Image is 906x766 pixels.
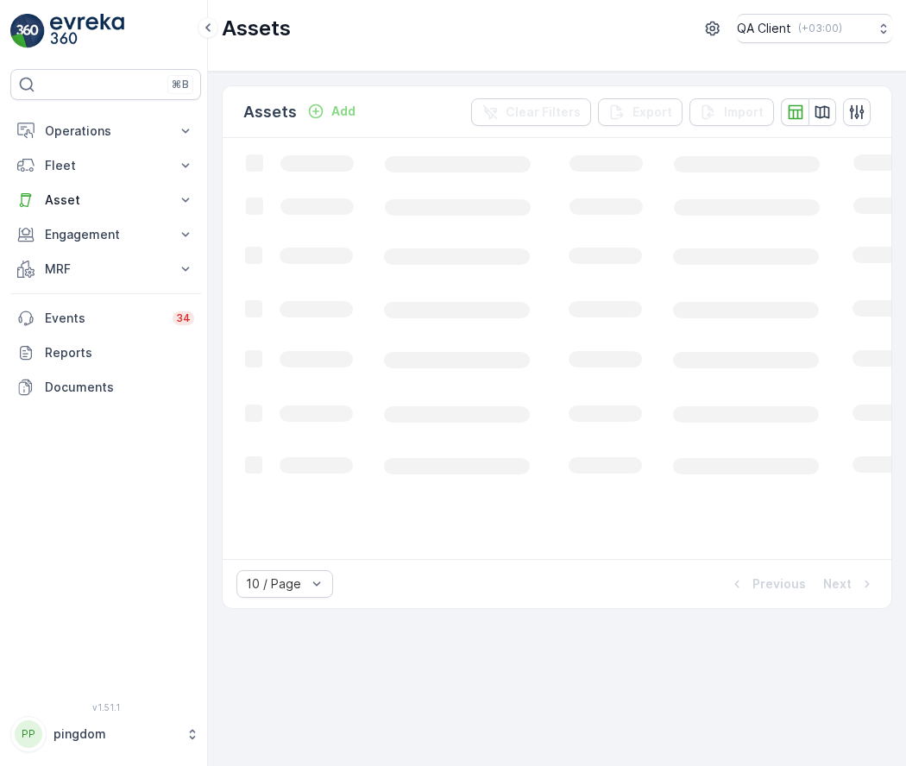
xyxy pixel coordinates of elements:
[10,14,45,48] img: logo
[10,702,201,713] span: v 1.51.1
[10,183,201,217] button: Asset
[45,310,162,327] p: Events
[798,22,842,35] p: ( +03:00 )
[10,370,201,405] a: Documents
[331,103,355,120] p: Add
[10,148,201,183] button: Fleet
[598,98,683,126] button: Export
[689,98,774,126] button: Import
[45,226,167,243] p: Engagement
[45,344,194,361] p: Reports
[10,217,201,252] button: Engagement
[222,15,291,42] p: Assets
[471,98,591,126] button: Clear Filters
[300,101,362,122] button: Add
[737,20,791,37] p: QA Client
[45,261,167,278] p: MRF
[45,379,194,396] p: Documents
[737,14,892,43] button: QA Client(+03:00)
[10,301,201,336] a: Events34
[45,157,167,174] p: Fleet
[821,574,878,594] button: Next
[15,720,42,748] div: PP
[724,104,764,121] p: Import
[727,574,808,594] button: Previous
[45,122,167,140] p: Operations
[823,575,852,593] p: Next
[632,104,672,121] p: Export
[45,191,167,209] p: Asset
[506,104,581,121] p: Clear Filters
[10,336,201,370] a: Reports
[53,725,177,743] p: pingdom
[243,100,297,124] p: Assets
[10,114,201,148] button: Operations
[176,311,191,325] p: 34
[50,14,124,48] img: logo_light-DOdMpM7g.png
[10,252,201,286] button: MRF
[10,716,201,752] button: PPpingdom
[752,575,806,593] p: Previous
[172,78,189,91] p: ⌘B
